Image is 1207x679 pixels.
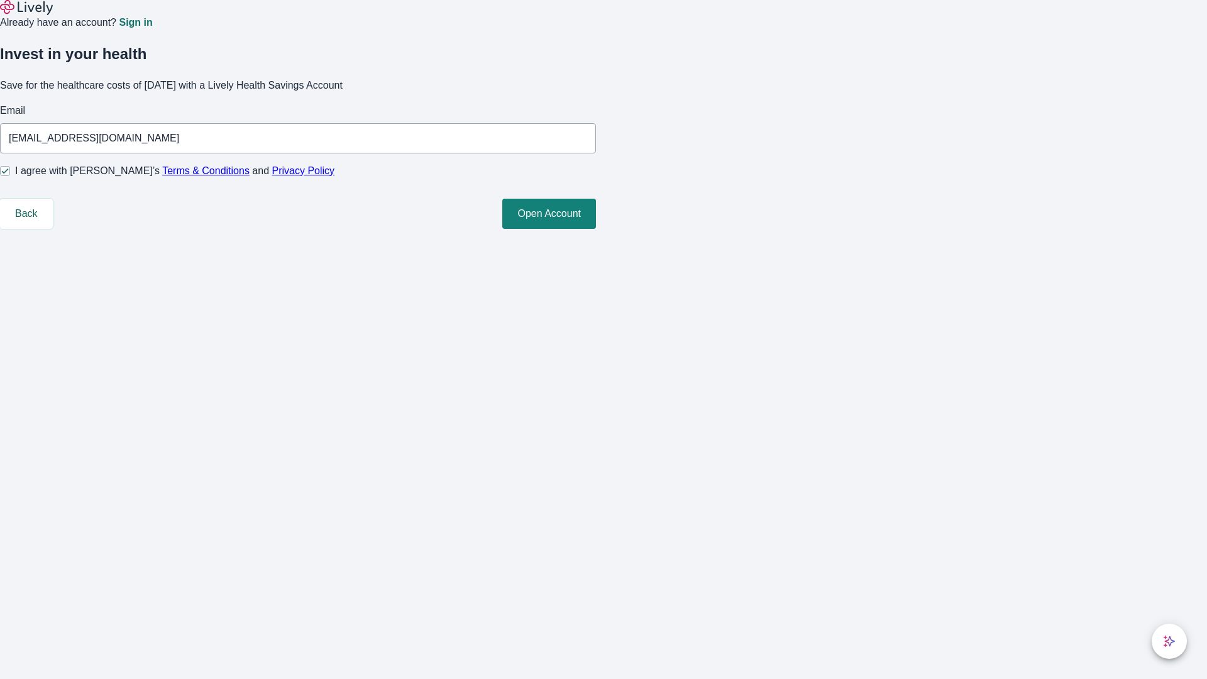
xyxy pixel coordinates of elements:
button: Open Account [502,199,596,229]
button: chat [1152,624,1187,659]
a: Terms & Conditions [162,165,250,176]
a: Privacy Policy [272,165,335,176]
a: Sign in [119,18,152,28]
svg: Lively AI Assistant [1163,635,1176,648]
span: I agree with [PERSON_NAME]’s and [15,163,334,179]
